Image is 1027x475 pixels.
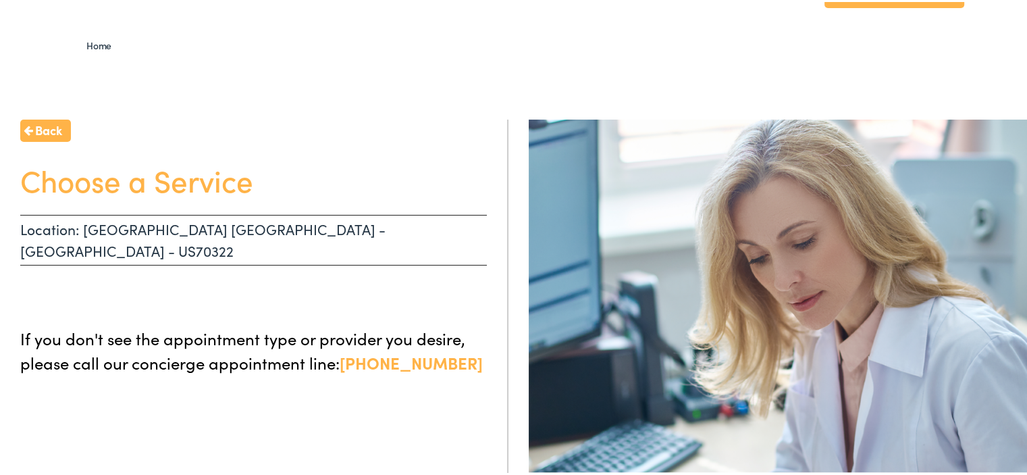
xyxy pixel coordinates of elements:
[20,160,487,196] h1: Choose a Service
[35,119,62,137] span: Back
[340,349,483,372] a: [PHONE_NUMBER]
[20,118,71,140] a: Back
[20,324,487,373] p: If you don't see the appointment type or provider you desire, please call our concierge appointme...
[86,36,118,50] a: Home
[20,213,487,264] p: Location: [GEOGRAPHIC_DATA] [GEOGRAPHIC_DATA] - [GEOGRAPHIC_DATA] - US70322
